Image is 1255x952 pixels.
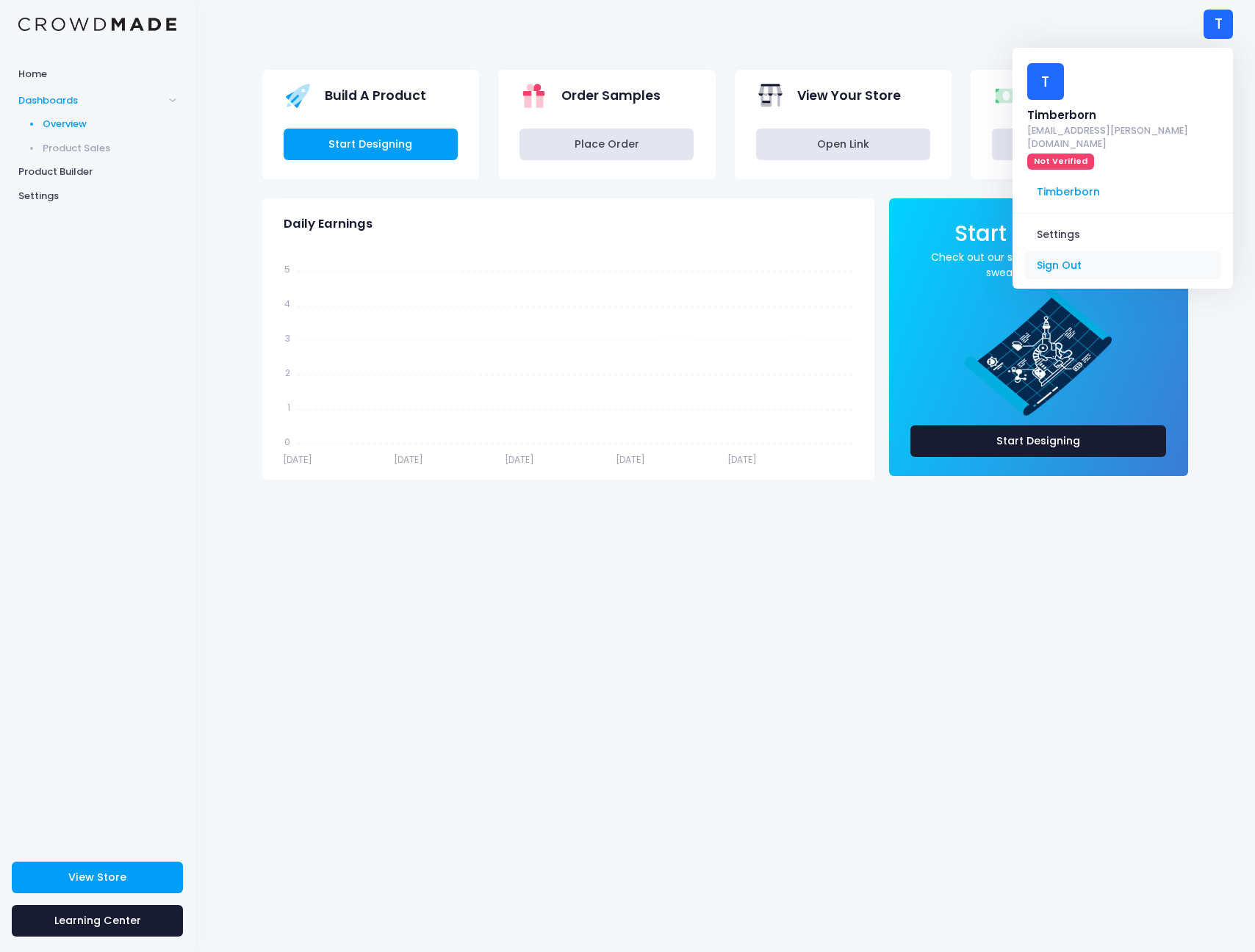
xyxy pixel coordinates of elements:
a: Finish Setup [992,129,1166,160]
tspan: 1 [287,401,290,414]
a: Check out our selection of shirts, hoodies, sweaters, and more! [910,250,1167,281]
span: Learning Center [54,913,141,928]
span: View Your Store [797,86,901,105]
span: Start Designing [954,218,1122,248]
tspan: [DATE] [393,453,422,466]
tspan: 2 [284,367,290,379]
span: Daily Earnings [284,217,373,231]
a: Learning Center [12,905,183,937]
span: Product Builder [18,165,176,179]
a: Settings [1024,221,1221,249]
img: Logo [18,18,176,32]
a: Start Designing [910,425,1167,457]
span: Overview [43,117,177,131]
tspan: 4 [284,297,290,310]
span: Timberborn [1024,178,1221,206]
span: Settings [18,189,176,203]
a: Start Designing [954,231,1122,245]
span: Order Samples [561,86,661,105]
tspan: [DATE] [505,453,534,466]
a: Start Designing [284,129,458,160]
div: Timberborn [1027,107,1219,123]
div: T [1027,63,1064,100]
div: T [1204,10,1233,39]
span: Home [18,67,176,82]
span: Not Verified [1027,154,1095,170]
a: Sign Out [1024,251,1221,279]
span: View Store [68,870,126,884]
span: Dashboards [18,93,164,108]
tspan: [DATE] [727,453,757,466]
a: Place Order [519,129,694,160]
tspan: [DATE] [616,453,645,466]
a: [EMAIL_ADDRESS][PERSON_NAME][DOMAIN_NAME] Not Verified [1027,124,1219,170]
span: Product Sales [43,141,177,156]
a: View Store [12,862,183,893]
a: Open Link [756,129,930,160]
tspan: [DATE] [282,453,312,466]
span: Build A Product [325,86,426,105]
tspan: 5 [284,263,290,275]
tspan: 0 [284,436,290,448]
tspan: 3 [284,332,290,345]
